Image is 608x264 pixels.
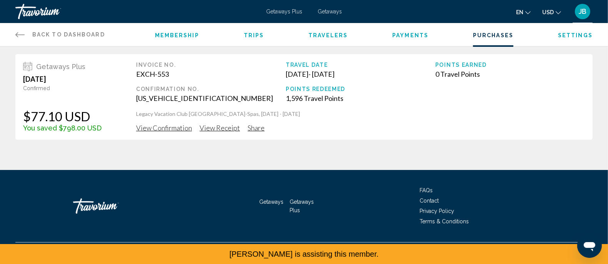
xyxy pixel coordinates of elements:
span: View Receipt [200,124,240,132]
a: Getaways [318,8,342,15]
a: Getaways [260,199,284,205]
span: en [516,9,523,15]
a: Purchases [473,32,513,38]
a: Privacy Policy [420,208,454,214]
div: You saved $798.00 USD [23,124,102,132]
a: Payments [392,32,428,38]
div: [DATE] [23,75,102,83]
iframe: Button to launch messaging window [577,233,602,258]
a: Travorium [15,4,258,19]
div: EXCH-553 [136,70,286,78]
button: Change currency [542,7,561,18]
a: Contact [420,198,439,204]
a: Trips [244,32,264,38]
div: Confirmed [23,85,102,91]
div: 1,596 Travel Points [286,94,435,102]
a: Travorium [73,195,150,218]
a: Getaways Plus [266,8,302,15]
span: Share [248,124,265,132]
div: Confirmation No. [136,86,286,92]
a: Terms & Conditions [420,218,469,224]
div: Travel Date [286,62,435,68]
a: Membership [155,32,199,38]
span: [PERSON_NAME] is assisting this member. [230,250,379,258]
div: [DATE] - [DATE] [286,70,435,78]
a: FAQs [420,187,433,193]
a: Settings [558,32,593,38]
span: Getaways Plus [36,63,85,71]
a: Travelers [308,32,348,38]
div: [US_VEHICLE_IDENTIFICATION_NUMBER] [136,94,286,102]
p: Legacy Vacation Club [GEOGRAPHIC_DATA]-Spas, [DATE] - [DATE] [136,110,585,118]
div: $77.10 USD [23,109,102,124]
span: View Confirmation [136,124,192,132]
span: USD [542,9,554,15]
span: Back to Dashboard [32,31,105,38]
div: 0 Travel Points [435,70,585,78]
a: Getaways Plus [290,199,314,213]
div: Invoice No. [136,62,286,68]
div: Points Earned [435,62,585,68]
button: User Menu [573,3,593,20]
span: JB [579,8,586,15]
button: Change language [516,7,531,18]
a: Back to Dashboard [15,23,105,46]
div: Points Redeemed [286,86,435,92]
